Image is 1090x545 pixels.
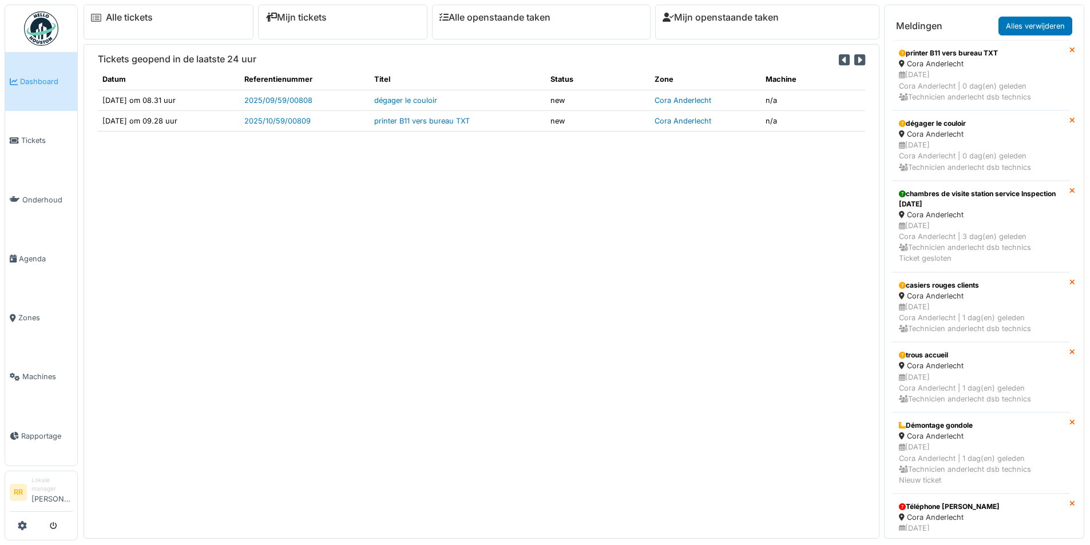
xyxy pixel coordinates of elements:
[899,291,1062,301] div: Cora Anderlecht
[650,69,761,90] th: Zone
[998,17,1072,35] a: Alles verwijderen
[899,280,1062,291] div: casiers rouges clients
[899,301,1062,335] div: [DATE] Cora Anderlecht | 1 dag(en) geleden Technicien anderlecht dsb technics
[899,512,1062,523] div: Cora Anderlecht
[265,12,327,23] a: Mijn tickets
[5,288,77,347] a: Zones
[374,117,470,125] a: printer B11 vers bureau TXT
[10,476,73,512] a: RR Lokale manager[PERSON_NAME]
[240,69,370,90] th: Referentienummer
[98,90,240,110] td: [DATE] om 08.31 uur
[891,110,1069,181] a: dégager le couloir Cora Anderlecht [DATE]Cora Anderlecht | 0 dag(en) geleden Technicien anderlech...
[655,117,711,125] a: Cora Anderlecht
[899,118,1062,129] div: dégager le couloir
[31,476,73,509] li: [PERSON_NAME]
[899,58,1062,69] div: Cora Anderlecht
[891,272,1069,343] a: casiers rouges clients Cora Anderlecht [DATE]Cora Anderlecht | 1 dag(en) geleden Technicien ander...
[899,209,1062,220] div: Cora Anderlecht
[546,110,650,131] td: new
[891,40,1069,110] a: printer B11 vers bureau TXT Cora Anderlecht [DATE]Cora Anderlecht | 0 dag(en) geleden Technicien ...
[20,76,73,87] span: Dashboard
[899,140,1062,173] div: [DATE] Cora Anderlecht | 0 dag(en) geleden Technicien anderlecht dsb technics
[31,476,73,494] div: Lokale manager
[244,117,311,125] a: 2025/10/59/00809
[439,12,550,23] a: Alle openstaande taken
[899,420,1062,431] div: Démontage gondole
[19,253,73,264] span: Agenda
[106,12,153,23] a: Alle tickets
[22,194,73,205] span: Onderhoud
[899,360,1062,371] div: Cora Anderlecht
[899,502,1062,512] div: Téléphone [PERSON_NAME]
[98,69,240,90] th: Datum
[899,69,1062,102] div: [DATE] Cora Anderlecht | 0 dag(en) geleden Technicien anderlecht dsb technics
[98,110,240,131] td: [DATE] om 09.28 uur
[18,312,73,323] span: Zones
[5,347,77,406] a: Machines
[244,96,312,105] a: 2025/09/59/00808
[5,170,77,229] a: Onderhoud
[22,371,73,382] span: Machines
[5,111,77,170] a: Tickets
[374,96,437,105] a: dégager le couloir
[5,52,77,111] a: Dashboard
[370,69,546,90] th: Titel
[899,441,1062,486] div: [DATE] Cora Anderlecht | 1 dag(en) geleden Technicien anderlecht dsb technics Nieuw ticket
[761,110,865,131] td: n/a
[891,412,1069,494] a: Démontage gondole Cora Anderlecht [DATE]Cora Anderlecht | 1 dag(en) geleden Technicien anderlecht...
[546,69,650,90] th: Status
[899,350,1062,360] div: trous accueil
[899,372,1062,405] div: [DATE] Cora Anderlecht | 1 dag(en) geleden Technicien anderlecht dsb technics
[891,181,1069,272] a: chambres de visite station service Inspection [DATE] Cora Anderlecht [DATE]Cora Anderlecht | 3 da...
[5,229,77,288] a: Agenda
[899,129,1062,140] div: Cora Anderlecht
[663,12,779,23] a: Mijn openstaande taken
[899,189,1062,209] div: chambres de visite station service Inspection [DATE]
[899,48,1062,58] div: printer B11 vers bureau TXT
[896,21,942,31] h6: Meldingen
[24,11,58,46] img: Badge_color-CXgf-gQk.svg
[5,407,77,466] a: Rapportage
[10,484,27,501] li: RR
[899,220,1062,264] div: [DATE] Cora Anderlecht | 3 dag(en) geleden Technicien anderlecht dsb technics Ticket gesloten
[21,135,73,146] span: Tickets
[21,431,73,441] span: Rapportage
[899,431,1062,441] div: Cora Anderlecht
[761,69,865,90] th: Machine
[546,90,650,110] td: new
[98,54,256,65] h6: Tickets geopend in de laatste 24 uur
[761,90,865,110] td: n/a
[891,342,1069,412] a: trous accueil Cora Anderlecht [DATE]Cora Anderlecht | 1 dag(en) geleden Technicien anderlecht dsb...
[655,96,711,105] a: Cora Anderlecht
